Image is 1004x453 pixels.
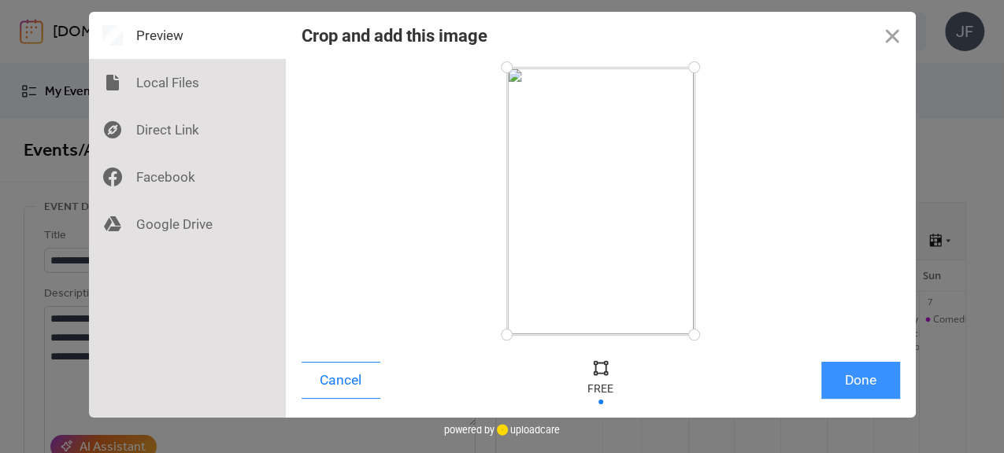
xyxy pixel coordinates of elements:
button: Close [869,12,916,59]
div: Google Drive [89,201,286,248]
div: Preview [89,12,286,59]
button: Cancel [302,362,380,399]
button: Done [821,362,900,399]
div: Direct Link [89,106,286,153]
a: uploadcare [495,424,560,436]
div: powered by [444,418,560,441]
div: Facebook [89,153,286,201]
div: Crop and add this image [302,26,487,46]
div: Local Files [89,59,286,106]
